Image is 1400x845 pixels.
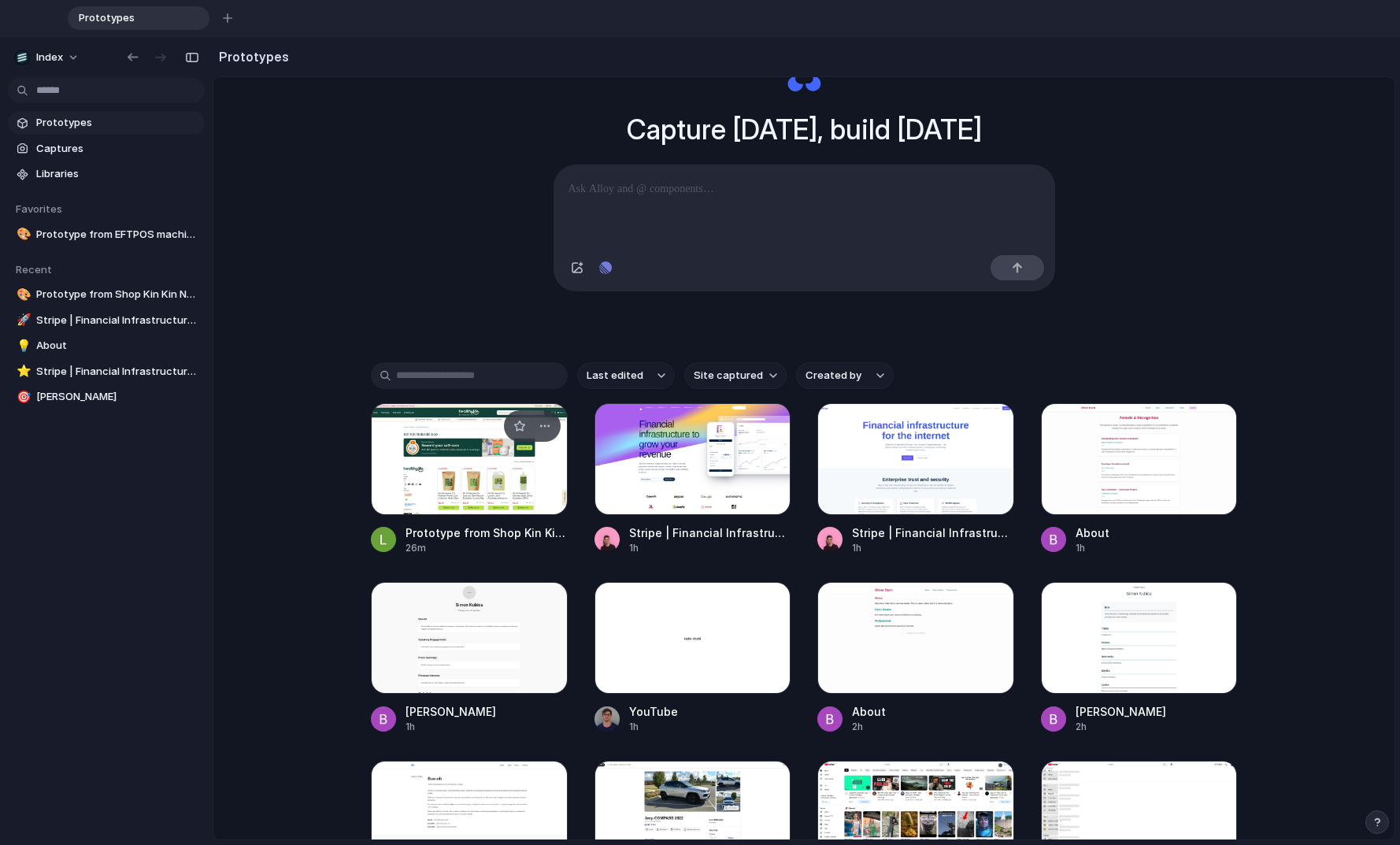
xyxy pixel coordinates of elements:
[1041,403,1238,555] a: AboutAbout1h
[36,364,198,380] span: Stripe | Financial Infrastructure to Grow Your Revenue
[817,582,1014,734] a: AboutAbout2h
[629,524,791,541] div: Stripe | Financial Infrastructure to Grow Your Revenue
[587,368,643,384] span: Last edited
[594,582,791,734] a: YouTubeYouTube1h
[8,111,205,135] a: Prototypes
[1076,541,1109,555] div: 1h
[8,45,87,70] button: Index
[8,162,205,186] a: Libraries
[371,403,568,555] a: Prototype from Shop Kin Kin Naturals Eco | HealthylifePrototype from Shop Kin Kin Naturals Eco | ...
[17,225,28,243] div: 🎨
[17,286,28,304] div: 🎨
[8,309,205,332] a: 🚀Stripe | Financial Infrastructure to Grow Your Revenue
[14,287,30,302] button: 🎨
[629,541,791,555] div: 1h
[14,338,30,354] button: 💡
[8,385,205,409] a: 🎯[PERSON_NAME]
[627,109,982,150] h1: Capture [DATE], build [DATE]
[406,524,568,541] div: Prototype from Shop Kin Kin Naturals Eco | Healthylife
[36,227,198,243] span: Prototype from EFTPOS machines | eCommerce | free quote | Tyro
[1041,582,1238,734] a: Simon Kubica[PERSON_NAME]2h
[213,47,289,66] h2: Prototypes
[8,334,205,358] a: 💡About
[852,524,1014,541] div: Stripe | Financial Infrastructure to Grow Your Revenue
[406,541,568,555] div: 26m
[406,703,496,720] div: [PERSON_NAME]
[371,582,568,734] a: Simon Kubica[PERSON_NAME]1h
[68,6,209,30] div: Prototypes
[817,403,1014,555] a: Stripe | Financial Infrastructure to Grow Your RevenueStripe | Financial Infrastructure to Grow Y...
[36,389,198,405] span: [PERSON_NAME]
[796,362,894,389] button: Created by
[16,263,52,276] span: Recent
[406,720,496,734] div: 1h
[17,362,28,380] div: ⭐
[806,368,861,384] span: Created by
[594,403,791,555] a: Stripe | Financial Infrastructure to Grow Your RevenueStripe | Financial Infrastructure to Grow Y...
[694,368,763,384] span: Site captured
[36,141,198,157] span: Captures
[17,311,28,329] div: 🚀
[1076,703,1166,720] div: [PERSON_NAME]
[1076,720,1166,734] div: 2h
[36,313,198,328] span: Stripe | Financial Infrastructure to Grow Your Revenue
[852,541,1014,555] div: 1h
[8,283,205,306] a: 🎨Prototype from Shop Kin Kin Naturals Eco | Healthylife
[8,223,205,246] a: 🎨Prototype from EFTPOS machines | eCommerce | free quote | Tyro
[629,720,678,734] div: 1h
[72,10,184,26] span: Prototypes
[14,389,30,405] button: 🎯
[8,360,205,384] a: ⭐Stripe | Financial Infrastructure to Grow Your Revenue
[14,227,30,243] button: 🎨
[14,364,30,380] button: ⭐
[684,362,787,389] button: Site captured
[14,313,30,328] button: 🚀
[1076,524,1109,541] div: About
[36,338,198,354] span: About
[852,703,886,720] div: About
[17,337,28,355] div: 💡
[36,287,198,302] span: Prototype from Shop Kin Kin Naturals Eco | Healthylife
[36,166,198,182] span: Libraries
[577,362,675,389] button: Last edited
[16,202,62,215] span: Favorites
[852,720,886,734] div: 2h
[36,115,198,131] span: Prototypes
[8,137,205,161] a: Captures
[36,50,63,65] span: Index
[629,703,678,720] div: YouTube
[17,388,28,406] div: 🎯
